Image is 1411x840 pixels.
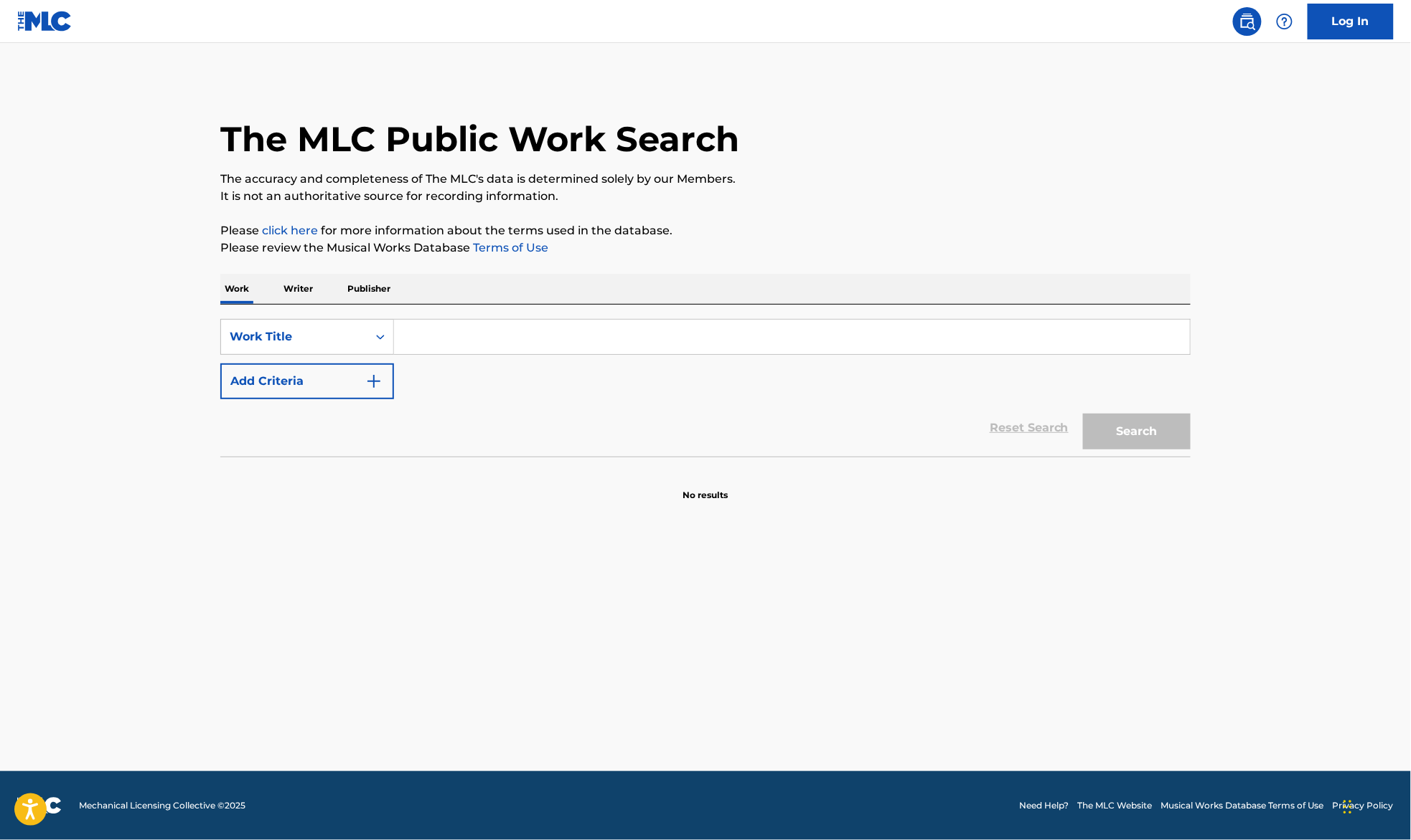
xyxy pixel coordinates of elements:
p: Please for more information about the terms used in the database. [220,222,1191,239]
div: Help [1270,7,1299,36]
img: 9d2ae6d4665cec9f34b9.svg [365,373,383,390]
div: Drag [1344,786,1352,829]
a: Musical Works Database Terms of Use [1161,799,1324,812]
iframe: Chat Widget [1339,771,1411,840]
a: Public Search [1233,7,1262,36]
img: logo [17,797,62,814]
a: Log In [1308,4,1394,39]
a: The MLC Website [1078,799,1153,812]
p: Work [220,274,253,304]
p: Writer [279,274,317,304]
img: MLC Logo [17,11,72,32]
p: The accuracy and completeness of The MLC's data is determined solely by our Members. [220,171,1191,188]
form: Search Form [220,319,1191,457]
button: Add Criteria [220,363,394,399]
div: Work Title [230,328,359,345]
h1: The MLC Public Work Search [220,118,739,161]
img: help [1276,13,1293,30]
span: Mechanical Licensing Collective © 2025 [79,799,245,812]
p: Please review the Musical Works Database [220,239,1191,257]
p: No results [683,472,728,502]
img: search [1239,13,1256,30]
a: click here [262,224,318,237]
a: Privacy Policy [1333,799,1394,812]
a: Need Help? [1019,799,1069,812]
a: Terms of Use [470,241,548,254]
p: It is not an authoritative source for recording information. [220,188,1191,205]
p: Publisher [343,274,395,304]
